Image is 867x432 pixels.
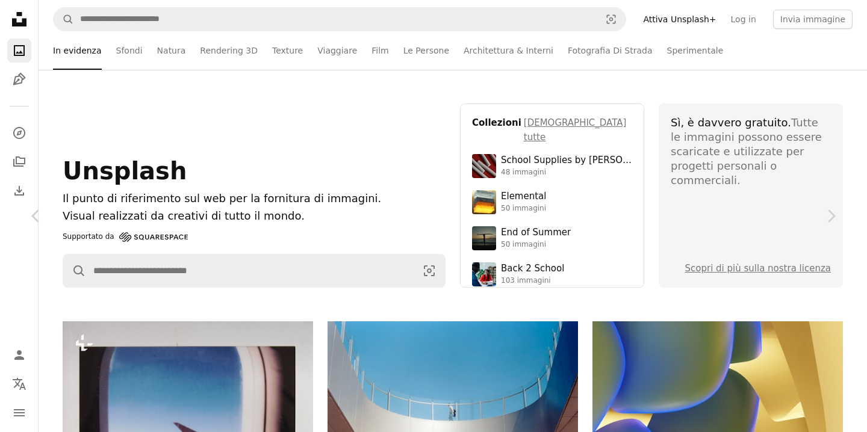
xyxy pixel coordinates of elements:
span: Sì, è davvero gratuito. [671,116,791,129]
a: School Supplies by [PERSON_NAME]48 immagini [472,154,632,178]
div: 48 immagini [501,168,632,177]
h4: Collezioni [472,116,521,144]
a: Texture [272,31,303,70]
div: 103 immagini [501,276,564,286]
button: Lingua [7,372,31,396]
div: End of Summer [501,227,571,239]
a: [DEMOGRAPHIC_DATA] tutte [524,116,632,144]
a: End of Summer50 immagini [472,226,632,250]
button: Cerca su Unsplash [63,255,86,287]
div: Back 2 School [501,263,564,275]
img: premium_photo-1751985761161-8a269d884c29 [472,190,496,214]
a: Viaggiare [317,31,357,70]
a: Forme organiche astratte con sfumature blu e gialle [592,399,843,410]
a: Sfondi [116,31,143,70]
a: Collezioni [7,150,31,174]
button: Cerca su Unsplash [54,8,74,31]
button: Menu [7,401,31,425]
h1: Il punto di riferimento sul web per la fornitura di immagini. [63,190,446,208]
span: Unsplash [63,157,187,185]
button: Ricerca visiva [597,8,626,31]
a: Elemental50 immagini [472,190,632,214]
a: Film [371,31,388,70]
a: Architettura & Interni [464,31,553,70]
a: Scopri di più sulla nostra licenza [685,263,831,274]
div: Tutte le immagini possono essere scaricate e utilizzate per progetti personali o commerciali. [671,116,831,188]
img: premium_photo-1715107534993-67196b65cde7 [472,154,496,178]
button: Invia immagine [773,10,853,29]
a: Foto [7,39,31,63]
a: Esplora [7,121,31,145]
a: Accedi / Registrati [7,343,31,367]
button: Ricerca visiva [414,255,445,287]
img: premium_photo-1683135218355-6d72011bf303 [472,262,496,286]
div: 50 immagini [501,204,546,214]
div: 50 immagini [501,240,571,250]
p: Visual realizzati da creativi di tutto il mondo. [63,208,446,225]
a: Sperimentale [667,31,724,70]
div: Elemental [501,191,546,203]
a: Avanti [795,158,867,274]
img: premium_photo-1754398386796-ea3dec2a6302 [472,226,496,250]
a: Back 2 School103 immagini [472,262,632,286]
a: Supportato da [63,230,188,244]
a: Log in [724,10,763,29]
a: Le Persone [403,31,449,70]
form: Trova visual in tutto il sito [53,7,626,31]
a: Architettura moderna con una persona su un balcone [328,399,578,410]
a: Natura [157,31,186,70]
a: Fotografia Di Strada [568,31,653,70]
a: Attiva Unsplash+ [636,10,723,29]
form: Trova visual in tutto il sito [63,254,446,288]
div: School Supplies by [PERSON_NAME] [501,155,632,167]
a: Illustrazioni [7,67,31,91]
a: Rendering 3D [200,31,258,70]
